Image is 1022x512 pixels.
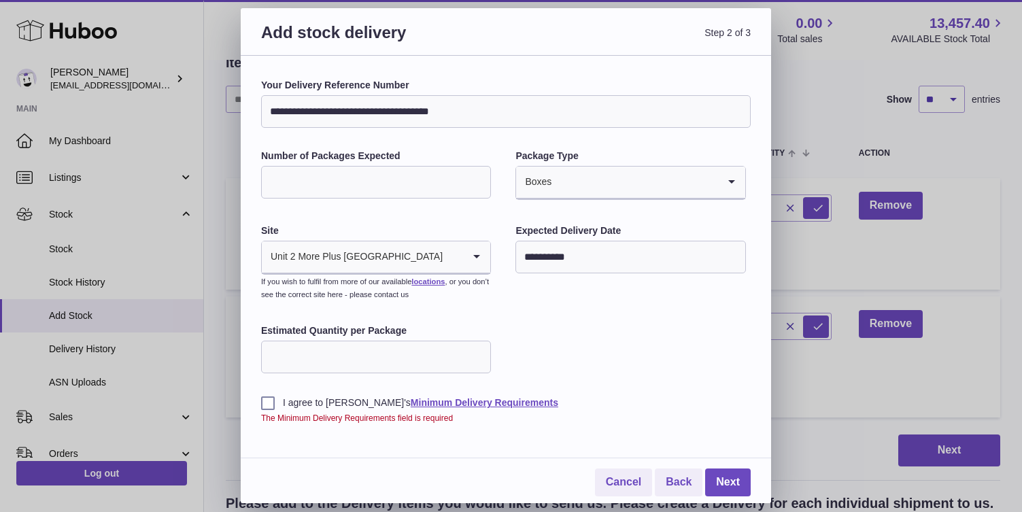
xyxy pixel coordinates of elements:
[411,397,558,408] a: Minimum Delivery Requirements
[443,241,463,273] input: Search for option
[261,79,751,92] label: Your Delivery Reference Number
[655,468,702,496] a: Back
[261,224,491,237] label: Site
[262,241,490,274] div: Search for option
[595,468,652,496] a: Cancel
[705,468,751,496] a: Next
[516,167,552,198] span: Boxes
[262,241,443,273] span: Unit 2 More Plus [GEOGRAPHIC_DATA]
[516,167,745,199] div: Search for option
[261,396,751,409] label: I agree to [PERSON_NAME]'s
[515,224,745,237] label: Expected Delivery Date
[261,150,491,163] label: Number of Packages Expected
[261,413,751,424] div: The Minimum Delivery Requirements field is required
[515,150,745,163] label: Package Type
[261,277,489,298] small: If you wish to fulfil from more of our available , or you don’t see the correct site here - pleas...
[411,277,445,286] a: locations
[552,167,717,198] input: Search for option
[261,22,506,59] h3: Add stock delivery
[506,22,751,59] span: Step 2 of 3
[261,324,491,337] label: Estimated Quantity per Package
